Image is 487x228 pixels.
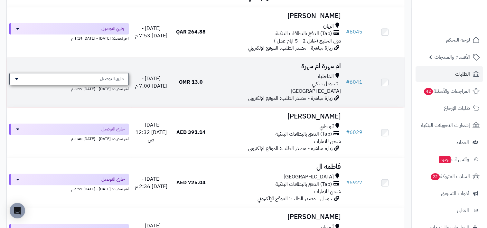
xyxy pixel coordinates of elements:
[446,35,470,44] span: لوحة التحكم
[323,23,333,30] span: الريان
[346,179,362,186] a: #5927
[424,88,433,95] span: 42
[100,76,125,82] span: جاري التوصيل
[176,179,206,186] span: 725.04 AED
[456,138,469,147] span: العملاء
[9,85,129,92] div: اخر تحديث: [DATE] - [DATE] 8:19 م
[9,185,129,192] div: اخر تحديث: [DATE] - [DATE] 4:59 م
[421,121,470,130] span: إشعارات التحويلات البنكية
[314,188,341,195] span: شحن للامارات
[101,176,125,183] span: جاري التوصيل
[346,179,349,186] span: #
[135,175,167,190] span: [DATE] - [DATE] 2:36 م
[318,73,333,80] span: الداخلية
[416,135,483,150] a: العملاء
[430,172,470,181] span: السلات المتروكة
[416,100,483,116] a: طلبات الإرجاع
[179,78,203,86] span: 13.0 OMR
[423,87,470,96] span: المراجعات والأسئلة
[213,163,341,170] h3: فاطمه ال
[213,213,341,221] h3: [PERSON_NAME]
[176,28,206,36] span: 264.88 QAR
[346,78,349,86] span: #
[257,195,332,203] span: جوجل - مصدر الطلب: الموقع الإلكتروني
[248,94,332,102] span: زيارة مباشرة - مصدر الطلب: الموقع الإلكتروني
[346,128,362,136] a: #6029
[346,28,349,36] span: #
[438,155,469,164] span: وآتس آب
[416,169,483,184] a: السلات المتروكة22
[431,173,440,180] span: 22
[314,138,341,145] span: شحن للامارات
[346,28,362,36] a: #6045
[312,80,337,88] span: تـحـويـل بـنـكـي
[319,123,333,130] span: أبو ظبي
[274,37,341,45] span: دول الخليج (خلال 2 - 5 ايام عمل )
[9,34,129,41] div: اخر تحديث: [DATE] - [DATE] 8:19 م
[213,62,341,70] h3: ام مهرة ام مهرة
[136,121,167,144] span: [DATE] - [DATE] 12:32 ص
[248,44,332,52] span: زيارة مباشرة - مصدر الطلب: الموقع الإلكتروني
[213,12,341,20] h3: [PERSON_NAME]
[346,128,349,136] span: #
[135,75,167,90] span: [DATE] - [DATE] 7:00 م
[283,173,333,181] span: [GEOGRAPHIC_DATA]
[346,78,362,86] a: #6041
[176,128,206,136] span: 391.14 AED
[135,24,167,40] span: [DATE] - [DATE] 7:53 م
[416,83,483,99] a: المراجعات والأسئلة42
[455,70,470,79] span: الطلبات
[290,87,341,95] span: [GEOGRAPHIC_DATA]
[275,181,332,188] span: (Tap) الدفع بالبطاقات البنكية
[439,156,451,163] span: جديد
[416,32,483,48] a: لوحة التحكم
[457,206,469,215] span: التقارير
[213,113,341,120] h3: [PERSON_NAME]
[10,203,25,218] div: Open Intercom Messenger
[416,203,483,218] a: التقارير
[101,126,125,132] span: جاري التوصيل
[441,189,469,198] span: أدوات التسويق
[435,52,470,62] span: الأقسام والمنتجات
[416,66,483,82] a: الطلبات
[9,135,129,142] div: اخر تحديث: [DATE] - [DATE] 3:40 م
[416,186,483,201] a: أدوات التسويق
[275,130,332,138] span: (Tap) الدفع بالبطاقات البنكية
[416,118,483,133] a: إشعارات التحويلات البنكية
[248,145,332,152] span: زيارة مباشرة - مصدر الطلب: الموقع الإلكتروني
[444,104,470,113] span: طلبات الإرجاع
[101,25,125,32] span: جاري التوصيل
[416,152,483,167] a: وآتس آبجديد
[275,30,332,37] span: (Tap) الدفع بالبطاقات البنكية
